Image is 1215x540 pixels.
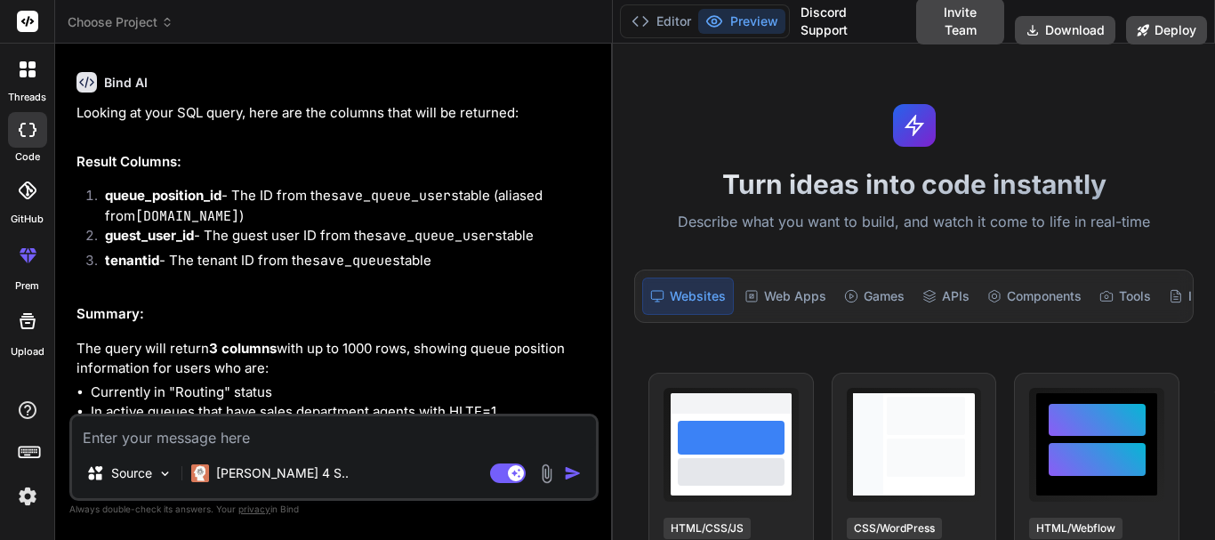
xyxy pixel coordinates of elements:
h2: Result Columns: [76,152,595,173]
img: Claude 4 Sonnet [191,464,209,482]
div: Tools [1092,278,1158,315]
p: The query will return with up to 1000 rows, showing queue position information for users who are: [76,339,595,379]
img: settings [12,481,43,512]
div: HTML/Webflow [1029,518,1122,539]
h2: Summary: [76,304,595,325]
label: GitHub [11,212,44,227]
button: Download [1015,16,1115,44]
span: privacy [238,504,270,514]
li: Currently in "Routing" status [91,383,595,403]
strong: 3 columns [209,340,277,357]
li: - The guest user ID from the table [91,226,595,251]
label: threads [8,90,46,105]
div: Web Apps [737,278,833,315]
p: Source [111,464,152,482]
li: - The tenant ID from the table [91,251,595,276]
div: Websites [642,278,734,315]
button: Editor [624,9,698,34]
span: Choose Project [68,13,173,31]
div: APIs [915,278,977,315]
img: Pick Models [157,466,173,481]
code: [DOMAIN_NAME] [135,207,239,225]
p: Always double-check its answers. Your in Bind [69,501,599,518]
li: - The ID from the table (aliased from ) [91,186,595,226]
strong: tenantid [105,252,159,269]
div: Components [980,278,1089,315]
label: Upload [11,344,44,359]
p: Looking at your SQL query, here are the columns that will be returned: [76,103,595,124]
div: CSS/WordPress [847,518,942,539]
code: save_queues [312,252,400,270]
h1: Turn ideas into code instantly [624,168,1204,200]
h6: Bind AI [104,74,148,92]
p: [PERSON_NAME] 4 S.. [216,464,349,482]
strong: guest_user_id [105,227,194,244]
div: Games [837,278,912,315]
code: save_queue_users [331,187,459,205]
p: Describe what you want to build, and watch it come to life in real-time [624,211,1204,234]
div: HTML/CSS/JS [664,518,751,539]
img: attachment [536,463,557,484]
button: Deploy [1126,16,1207,44]
label: prem [15,278,39,294]
img: icon [564,464,582,482]
strong: queue_position_id [105,187,221,204]
li: In active queues that have sales department agents with HLTE=1 [91,402,595,423]
button: Preview [698,9,785,34]
code: save_queue_users [374,227,503,245]
label: code [15,149,40,165]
